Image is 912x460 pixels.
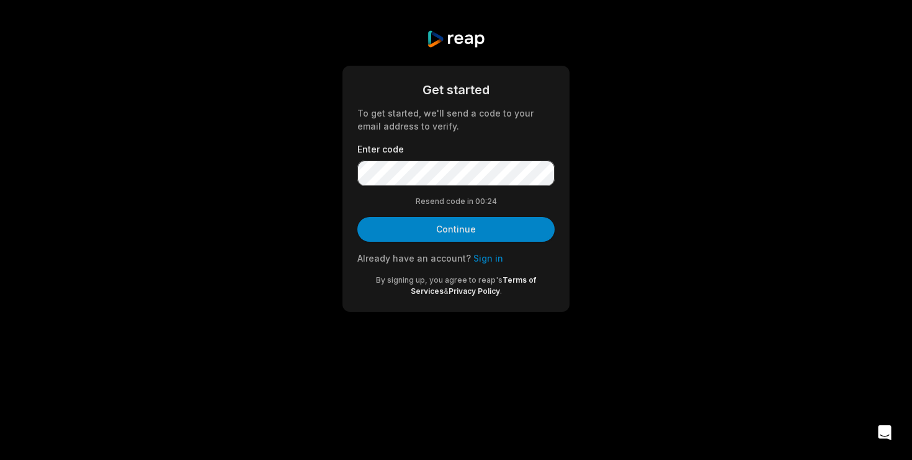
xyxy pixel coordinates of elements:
a: Privacy Policy [449,286,500,296]
span: By signing up, you agree to reap's [376,275,503,285]
span: . [500,286,502,296]
img: reap [426,30,485,48]
div: Resend code in 00: [357,196,555,207]
div: Get started [357,81,555,99]
span: & [444,286,449,296]
label: Enter code [357,143,555,156]
span: Already have an account? [357,253,471,263]
div: Open Intercom Messenger [870,418,900,448]
div: To get started, we'll send a code to your email address to verify. [357,107,555,133]
a: Sign in [473,253,503,263]
button: Continue [357,217,555,242]
span: 24 [487,196,497,207]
